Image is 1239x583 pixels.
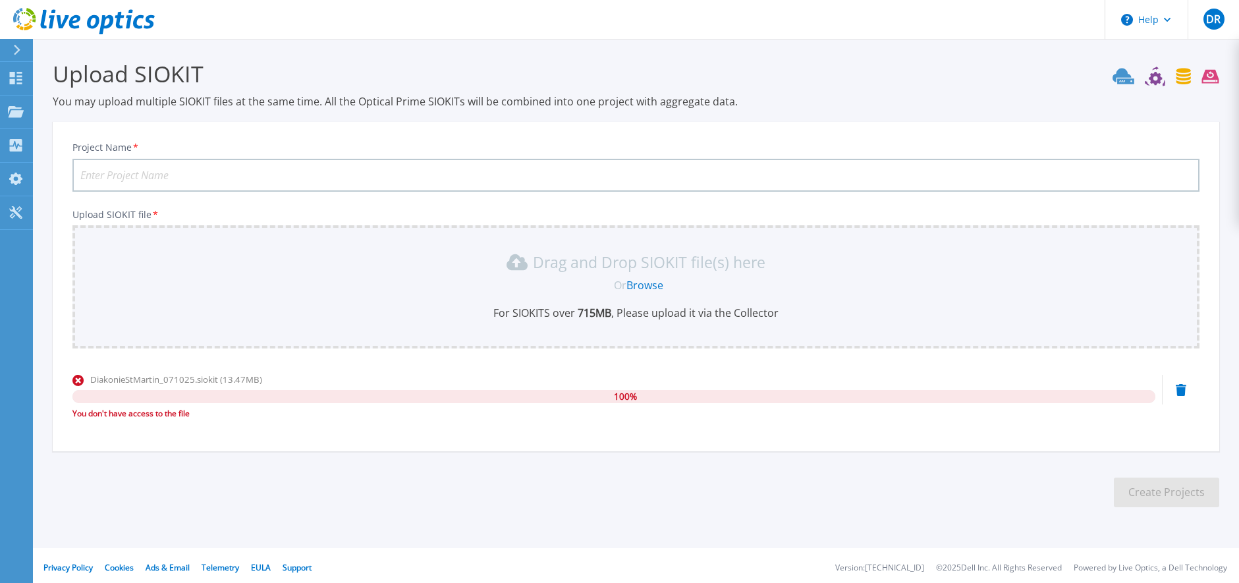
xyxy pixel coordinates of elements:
div: Drag and Drop SIOKIT file(s) here OrBrowseFor SIOKITS over 715MB, Please upload it via the Collector [80,252,1192,320]
h3: Upload SIOKIT [53,59,1219,89]
li: © 2025 Dell Inc. All Rights Reserved [936,564,1062,572]
p: Drag and Drop SIOKIT file(s) here [533,256,765,269]
a: Support [283,562,312,573]
b: 715 MB [575,306,611,320]
li: Version: [TECHNICAL_ID] [835,564,924,572]
button: Create Projects [1114,478,1219,507]
a: Cookies [105,562,134,573]
span: DiakonieStMartin_071025.siokit (13.47MB) [90,374,262,385]
li: Powered by Live Optics, a Dell Technology [1074,564,1227,572]
label: Project Name [72,143,140,152]
p: You may upload multiple SIOKIT files at the same time. All the Optical Prime SIOKITs will be comb... [53,94,1219,109]
a: Browse [626,278,663,292]
div: You don't have access to the file [72,407,1155,420]
p: For SIOKITS over , Please upload it via the Collector [80,306,1192,320]
a: Telemetry [202,562,239,573]
input: Enter Project Name [72,159,1199,192]
a: Privacy Policy [43,562,93,573]
span: DR [1206,14,1221,24]
span: 100 % [614,390,637,403]
a: EULA [251,562,271,573]
span: Or [614,278,626,292]
p: Upload SIOKIT file [72,209,1199,220]
a: Ads & Email [146,562,190,573]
